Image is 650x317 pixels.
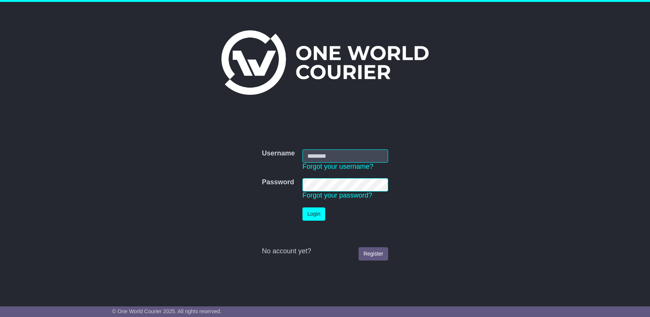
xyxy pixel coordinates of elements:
[302,191,372,199] a: Forgot your password?
[302,207,325,221] button: Login
[302,163,373,170] a: Forgot your username?
[359,247,388,261] a: Register
[262,178,294,187] label: Password
[221,30,428,95] img: One World
[262,247,388,256] div: No account yet?
[262,149,295,158] label: Username
[112,308,222,314] span: © One World Courier 2025. All rights reserved.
